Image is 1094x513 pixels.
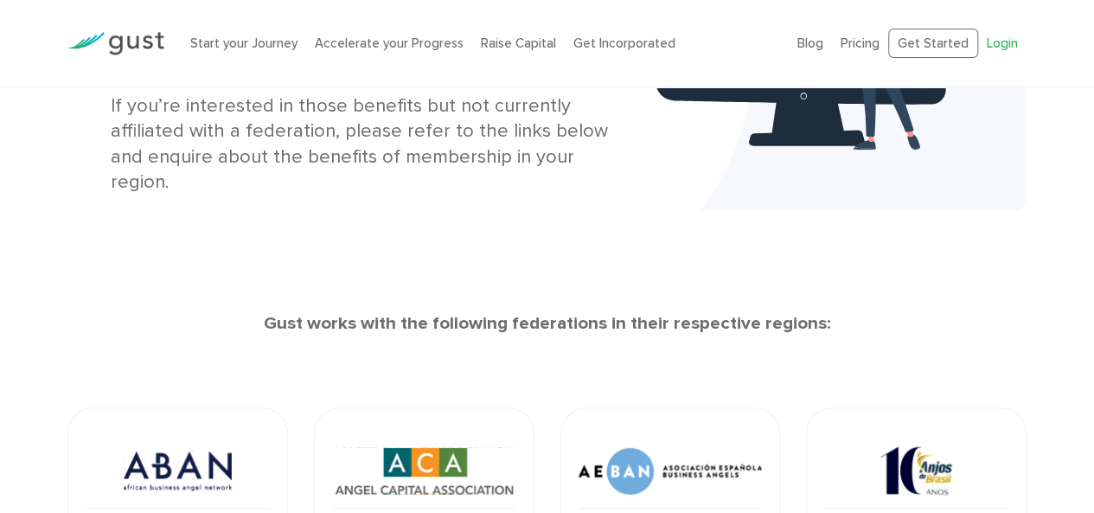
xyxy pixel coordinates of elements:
[315,35,464,51] a: Accelerate your Progress
[579,434,763,508] img: Aeban
[888,29,978,59] a: Get Started
[124,434,232,508] img: Aban
[190,35,297,51] a: Start your Journey
[987,35,1018,51] a: Login
[264,312,831,334] strong: Gust works with the following federations in their respective regions:
[797,35,823,51] a: Blog
[335,434,514,508] img: Aca
[481,35,556,51] a: Raise Capital
[573,35,675,51] a: Get Incorporated
[67,32,164,55] img: Gust Logo
[841,35,880,51] a: Pricing
[880,434,953,508] img: 10 Anjo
